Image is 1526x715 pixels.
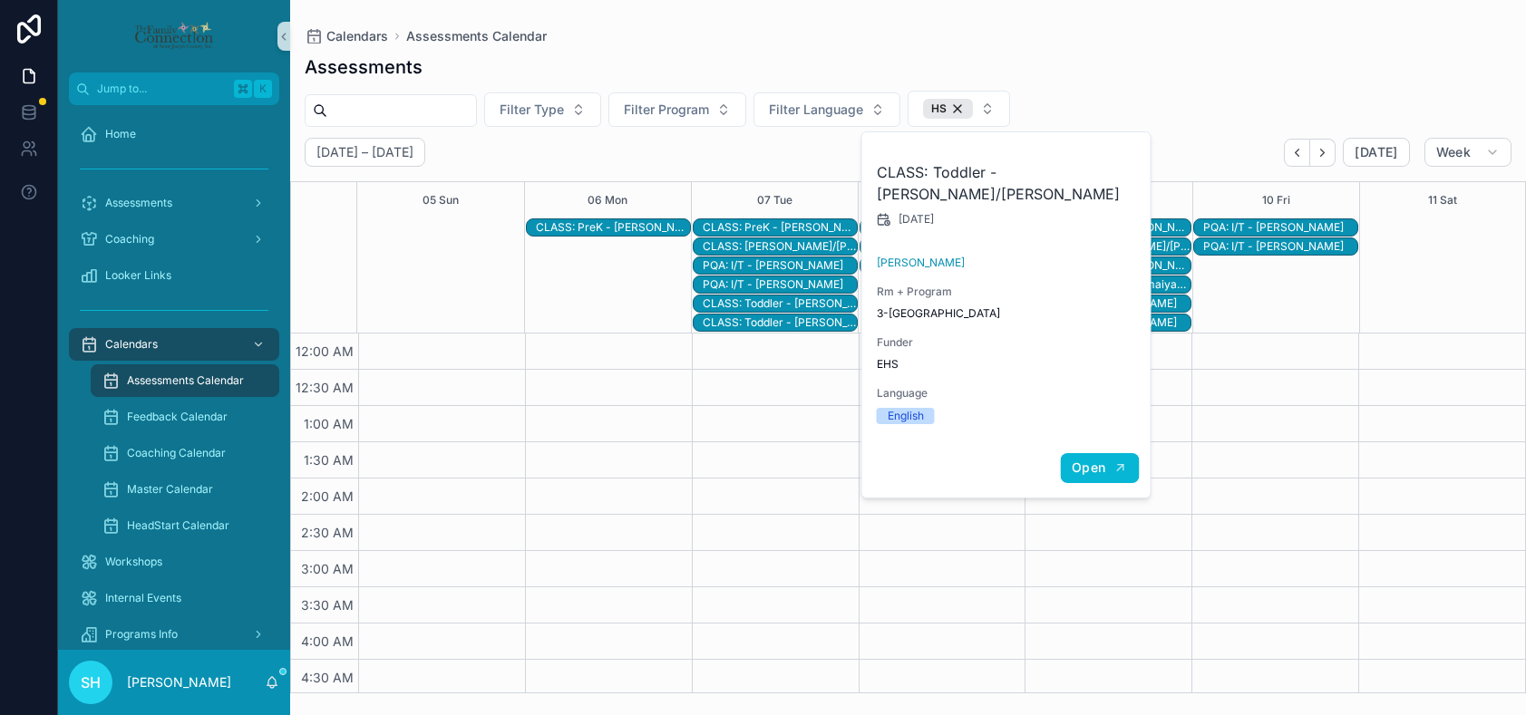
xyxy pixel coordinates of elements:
span: EHS [877,357,1138,372]
div: 05 Sun [423,182,459,218]
button: Back [1284,139,1310,167]
span: 1:00 AM [299,416,358,431]
span: SH [81,672,101,693]
span: Feedback Calendar [127,410,228,424]
span: HeadStart Calendar [127,518,229,533]
span: Master Calendar [127,482,213,497]
span: 12:00 AM [291,343,358,359]
a: Calendars [69,328,279,361]
span: Funder [877,335,1138,350]
span: Jump to... [97,82,227,96]
a: Assessments Calendar [91,364,279,397]
span: Filter Type [500,101,564,119]
span: Calendars [326,27,388,45]
a: Home [69,118,279,150]
div: CLASS: PreK - Enders/McLaughlin [536,219,690,236]
a: Master Calendar [91,473,279,506]
div: PQA: I/T - [PERSON_NAME] [703,277,857,292]
button: Open [1060,453,1139,483]
span: 3:30 AM [296,597,358,613]
span: Week [1436,144,1471,160]
button: 07 Tue [757,182,792,218]
h2: CLASS: Toddler - [PERSON_NAME]/[PERSON_NAME] [877,161,1138,205]
a: Assessments Calendar [406,27,547,45]
button: 10 Fri [1262,182,1290,218]
span: Language [877,386,1138,401]
span: K [256,82,270,96]
span: [DATE] [1355,144,1397,160]
button: 06 Mon [588,182,627,218]
a: Looker Links [69,259,279,292]
button: Unselect 4 [923,99,973,119]
div: English [888,408,924,424]
div: PQA: I/T - Ciera Robinson [703,257,857,274]
button: Jump to...K [69,72,279,105]
span: 2:00 AM [296,488,358,504]
a: Calendars [305,27,388,45]
span: 4:30 AM [296,670,358,685]
span: Open [1072,459,1105,476]
div: CLASS: [PERSON_NAME]/[PERSON_NAME] [703,239,857,254]
div: CLASS: PreK - [PERSON_NAME]/[PERSON_NAME] [536,220,690,235]
button: Next [1310,139,1336,167]
span: Home [105,127,136,141]
span: 12:30 AM [291,380,358,395]
span: Rm + Program [877,285,1138,299]
div: CLASS: Toddler - Sopher/Buras [703,295,857,312]
span: 3-[GEOGRAPHIC_DATA] [877,306,1138,321]
a: HeadStart Calendar [91,509,279,542]
a: Assessments [69,187,279,219]
span: Workshops [105,555,162,569]
h1: Assessments [305,54,423,80]
div: CLASS: PreK - Romero/Redd [703,238,857,255]
span: Assessments Calendar [127,373,244,388]
span: Filter Program [624,101,709,119]
button: Select Button [484,92,601,127]
button: Select Button [608,92,746,127]
div: PQA: I/T - [PERSON_NAME] [1203,220,1357,235]
div: scrollable content [58,105,290,650]
a: [PERSON_NAME] [877,256,965,270]
span: HS [931,101,947,116]
div: PQA: I/T - Norma Ortega [703,276,857,293]
button: Select Button [753,92,900,127]
button: Week [1424,138,1511,167]
a: Coaching Calendar [91,437,279,469]
div: CLASS: Toddler - [PERSON_NAME]/[PERSON_NAME] [703,296,857,311]
span: [DATE] [899,212,934,227]
div: PQA: I/T - [PERSON_NAME] [703,258,857,273]
div: CLASS: Toddler - [PERSON_NAME]/[PERSON_NAME] [703,315,857,330]
button: [DATE] [1343,138,1409,167]
span: 4:00 AM [296,633,358,649]
a: Coaching [69,223,279,256]
span: Calendars [105,337,158,352]
div: PQA: I/T - [PERSON_NAME] [1203,239,1357,254]
button: 11 Sat [1428,182,1457,218]
h2: [DATE] – [DATE] [316,143,413,161]
div: PQA: I/T - Brenda Chamorro [1203,219,1357,236]
span: Coaching Calendar [127,446,226,460]
span: Programs Info [105,627,178,642]
img: App logo [133,22,214,51]
button: Select Button [908,91,1010,127]
span: 3:00 AM [296,561,358,576]
span: Assessments [105,196,172,210]
span: 2:30 AM [296,525,358,540]
span: Internal Events [105,591,181,605]
div: CLASS: Toddler - Soundara/Herron [703,314,857,331]
a: Workshops [69,546,279,578]
a: Internal Events [69,582,279,614]
span: Filter Language [769,101,863,119]
div: CLASS: PreK - Chacon/Aguilera [703,219,857,236]
a: Feedback Calendar [91,401,279,433]
div: CLASS: PreK - [PERSON_NAME]/[PERSON_NAME] [703,220,857,235]
p: [PERSON_NAME] [127,673,231,691]
span: Looker Links [105,268,171,283]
